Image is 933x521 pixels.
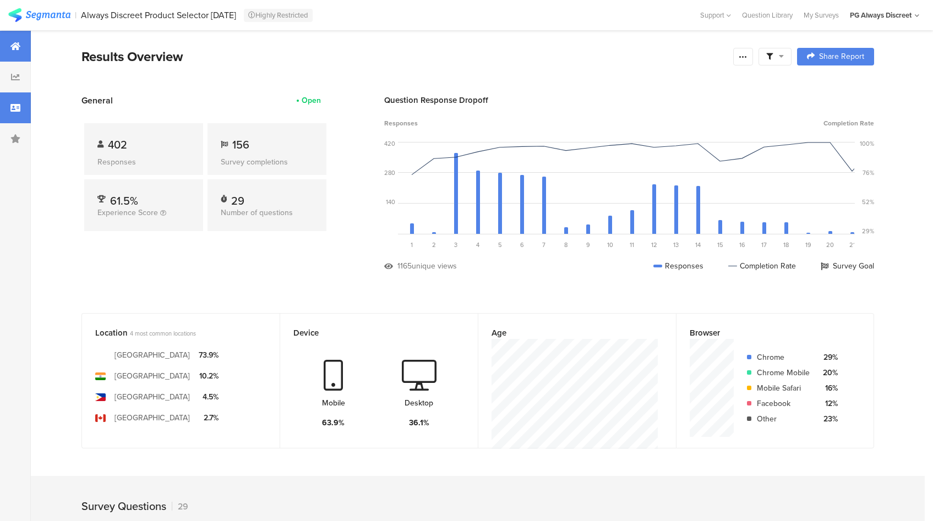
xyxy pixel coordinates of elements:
div: Survey Questions [81,498,166,514]
span: 14 [695,240,701,249]
div: 140 [386,198,395,206]
span: 18 [783,240,789,249]
span: 7 [542,240,545,249]
div: Mobile [322,397,345,409]
div: Device [293,327,446,339]
div: 29 [172,500,188,513]
span: 20 [826,240,834,249]
div: Location [95,327,248,339]
div: Results Overview [81,47,728,67]
span: 4 [476,240,479,249]
div: [GEOGRAPHIC_DATA] [114,412,190,424]
div: PG Always Discreet [850,10,912,20]
div: Question Response Dropoff [384,94,874,106]
span: 156 [232,136,249,153]
div: 29% [819,352,838,363]
span: 16 [739,240,745,249]
div: Age [492,327,645,339]
span: Experience Score [97,207,158,218]
span: 402 [108,136,127,153]
div: Always Discreet Product Selector [DATE] [81,10,236,20]
div: 10.2% [199,370,219,382]
div: 29 [231,193,244,204]
div: Chrome [757,352,810,363]
span: 1 [411,240,413,249]
span: General [81,94,113,107]
div: Browser [690,327,842,339]
div: Support [700,7,731,24]
div: 36.1% [409,417,429,429]
div: Completion Rate [728,260,796,272]
span: Number of questions [221,207,293,218]
div: 23% [819,413,838,425]
div: Highly Restricted [244,9,313,22]
div: Chrome Mobile [757,367,810,379]
img: segmanta logo [8,8,70,22]
div: 73.9% [199,349,219,361]
span: 9 [586,240,590,249]
span: 10 [607,240,613,249]
span: 4 most common locations [130,329,196,338]
div: 280 [384,168,395,177]
span: Responses [384,118,418,128]
span: Completion Rate [823,118,874,128]
span: 21 [849,240,855,249]
div: 12% [819,398,838,409]
div: unique views [412,260,457,272]
div: Other [757,413,810,425]
div: 52% [862,198,874,206]
span: 8 [564,240,568,249]
span: 61.5% [110,193,138,209]
div: [GEOGRAPHIC_DATA] [114,391,190,403]
span: 3 [454,240,457,249]
div: Responses [97,156,190,168]
div: 100% [860,139,874,148]
div: 2.7% [199,412,219,424]
div: Mobile Safari [757,382,810,394]
span: 19 [805,240,811,249]
span: Share Report [819,53,864,61]
span: 17 [761,240,767,249]
span: 15 [717,240,723,249]
span: 11 [630,240,634,249]
div: 29% [862,227,874,235]
div: 16% [819,382,838,394]
div: [GEOGRAPHIC_DATA] [114,349,190,361]
div: Survey Goal [821,260,874,272]
span: 5 [498,240,502,249]
div: Desktop [405,397,433,409]
div: Open [302,95,321,106]
span: 6 [520,240,524,249]
div: Survey completions [221,156,313,168]
span: 2 [432,240,436,249]
div: 1165 [397,260,412,272]
div: 76% [863,168,874,177]
span: 12 [651,240,657,249]
div: | [75,9,77,21]
div: 20% [819,367,838,379]
span: 13 [673,240,679,249]
div: [GEOGRAPHIC_DATA] [114,370,190,382]
a: My Surveys [798,10,844,20]
div: 420 [384,139,395,148]
a: Question Library [736,10,798,20]
div: 4.5% [199,391,219,403]
div: 63.9% [322,417,345,429]
div: Responses [653,260,703,272]
div: Facebook [757,398,810,409]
